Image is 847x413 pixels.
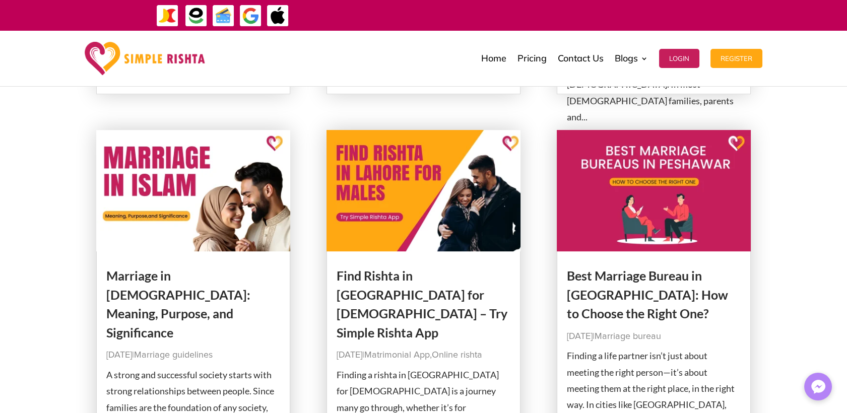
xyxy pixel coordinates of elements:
span: [DATE] [106,351,132,360]
a: Marriage in [DEMOGRAPHIC_DATA]: Meaning, Purpose, and Significance [106,268,250,340]
a: Find Rishta in [GEOGRAPHIC_DATA] for [DEMOGRAPHIC_DATA] – Try Simple Rishta App [337,268,507,340]
button: Login [659,49,699,68]
img: Best Marriage Bureau in Peshawar: How to Choose the Right One? [557,130,751,251]
img: Credit Cards [212,5,235,27]
a: Blogs [615,33,648,84]
a: Online rishta [432,351,482,360]
img: Marriage in Islam: Meaning, Purpose, and Significance [96,130,291,251]
a: Marriage guidelines [134,351,213,360]
a: Register [710,33,762,84]
p: | , [337,347,511,363]
a: Matrimonial App [364,351,430,360]
a: Pricing [517,33,547,84]
img: EasyPaisa-icon [185,5,208,27]
a: Best Marriage Bureau in [GEOGRAPHIC_DATA]: How to Choose the Right One? [567,268,728,321]
img: JazzCash-icon [156,5,179,27]
a: Marriage bureau [595,332,661,341]
p: | [106,347,281,363]
a: Contact Us [558,33,604,84]
button: Register [710,49,762,68]
img: Find Rishta in Lahore for Male – Try Simple Rishta App [327,130,521,251]
span: [DATE] [337,351,362,360]
img: GooglePay-icon [239,5,262,27]
span: [DATE] [567,332,593,341]
a: Home [481,33,506,84]
p: | [567,328,741,345]
img: Messenger [808,377,828,397]
a: Login [659,33,699,84]
img: ApplePay-icon [267,5,289,27]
